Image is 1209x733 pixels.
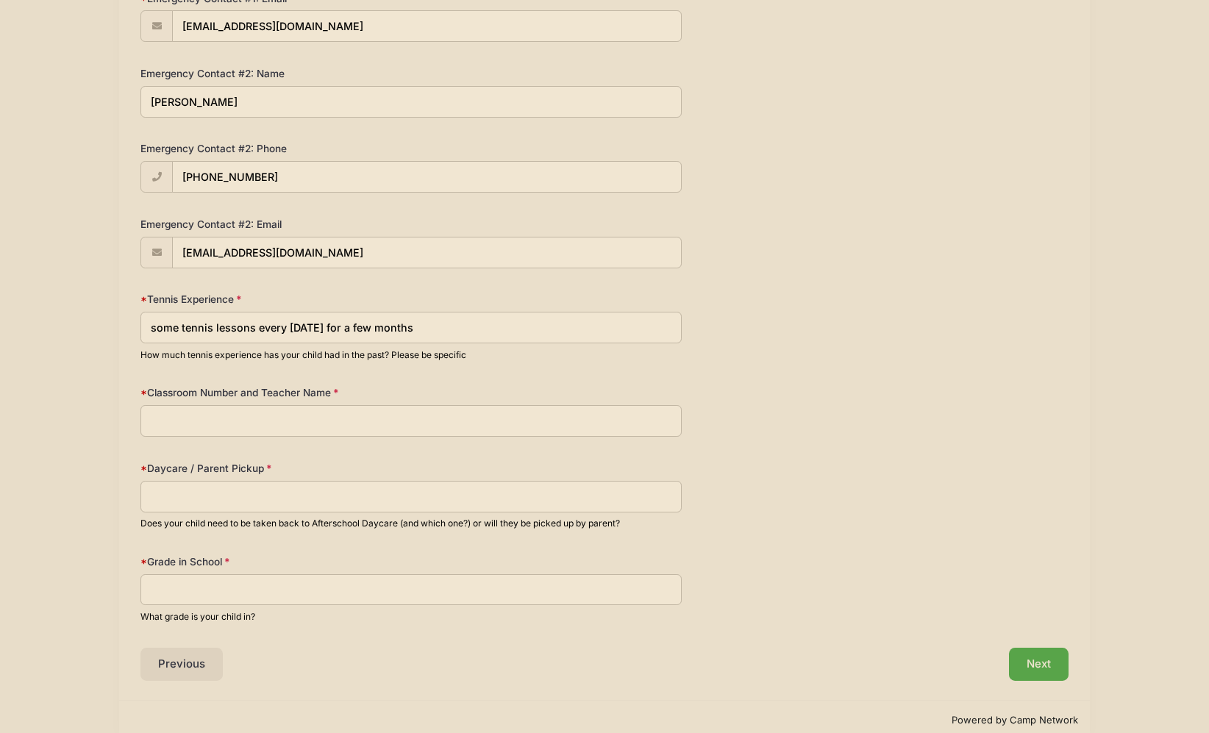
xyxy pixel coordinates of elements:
[1009,648,1069,682] button: Next
[140,517,682,530] div: Does your child need to be taken back to Afterschool Daycare (and which one?) or will they be pic...
[140,66,450,81] label: Emergency Contact #2: Name
[140,554,450,569] label: Grade in School
[140,461,450,476] label: Daycare / Parent Pickup
[172,10,682,42] input: email@email.com
[140,141,450,156] label: Emergency Contact #2: Phone
[140,610,682,623] div: What grade is your child in?
[140,292,450,307] label: Tennis Experience
[172,237,682,268] input: email@email.com
[131,713,1078,728] p: Powered by Camp Network
[140,648,223,682] button: Previous
[172,161,682,193] input: (xxx) xxx-xxxx
[140,217,450,232] label: Emergency Contact #2: Email
[140,348,682,362] div: How much tennis experience has your child had in the past? Please be specific
[140,385,450,400] label: Classroom Number and Teacher Name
